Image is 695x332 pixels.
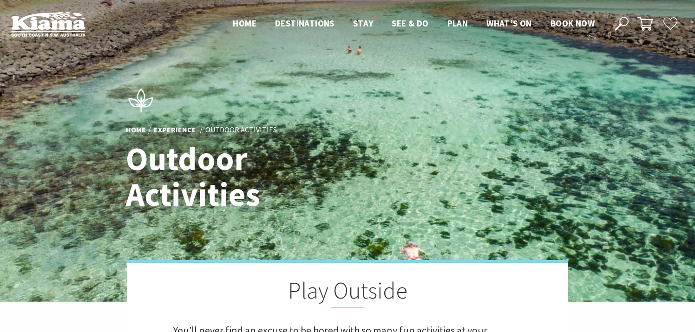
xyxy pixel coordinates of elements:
a: Home [126,125,146,136]
nav: Main Menu [223,16,604,32]
li: Outdoor Activities [205,124,277,137]
span: What’s On [486,18,532,29]
span: Book now [551,18,595,29]
span: Stay [353,18,374,29]
h2: Play Outside [173,277,522,308]
span: Destinations [275,18,334,29]
span: Plan [447,18,468,29]
a: Experience [154,125,196,136]
h1: Outdoor Activities [126,141,388,213]
span: See & Do [392,18,428,29]
span: Home [233,18,256,29]
img: Kiama Logo [11,11,85,37]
